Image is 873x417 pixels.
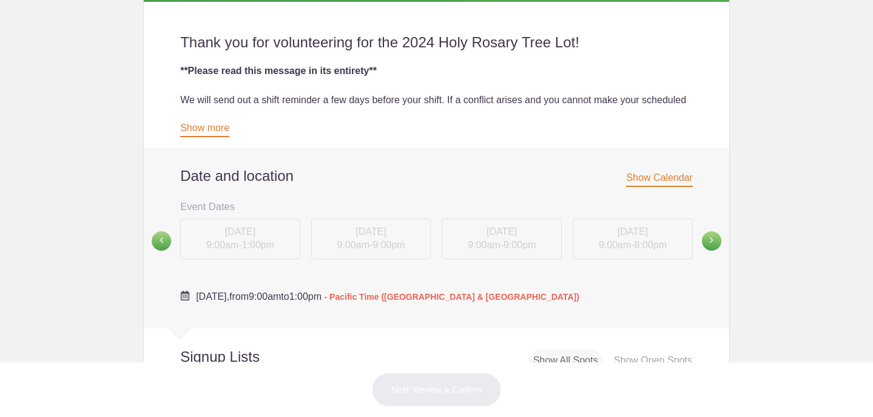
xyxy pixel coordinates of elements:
span: Show Calendar [626,172,692,187]
h3: Event Dates [180,197,693,215]
div: Show Open Spots [609,350,697,372]
a: Show more [180,123,229,137]
strong: **Please read this message in its entirety** [180,66,377,76]
span: [DATE], [196,291,229,302]
button: Next: Review & Confirm [371,373,502,407]
span: 1:00pm [289,291,322,302]
h2: Signup Lists [144,348,339,366]
span: from to [196,291,579,302]
div: Show All Spots [528,350,603,372]
h2: Thank you for volunteering for the 2024 Holy Rosary Tree Lot! [180,33,693,52]
span: - Pacific Time ([GEOGRAPHIC_DATA] & [GEOGRAPHIC_DATA]) [325,292,579,302]
span: 9:00am [249,291,281,302]
h2: Date and location [180,167,693,185]
img: Cal purple [180,291,190,300]
div: We will send out a shift reminder a few days before your shift. If a conflict arises and you cann... [180,93,693,122]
